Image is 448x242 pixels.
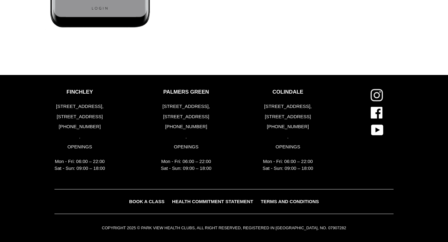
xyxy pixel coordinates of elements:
[263,143,313,151] p: OPENINGS
[102,226,346,230] small: COPYRIGHT 2025 © PARK VIEW HEALTH CLUBS, ALL RIGHT RESERVED, REGISTERED IN [GEOGRAPHIC_DATA], NO....
[263,103,313,110] p: [STREET_ADDRESS],
[129,199,165,204] span: BOOK A CLASS
[161,123,212,130] p: [PHONE_NUMBER]
[161,133,212,141] p: .
[54,143,105,151] p: OPENINGS
[126,197,168,206] a: BOOK A CLASS
[54,133,105,141] p: .
[263,123,313,130] p: [PHONE_NUMBER]
[54,123,105,130] p: [PHONE_NUMBER]
[54,158,105,172] p: Mon - Fri: 06:00 – 22:00 Sat - Sun: 09:00 – 18:00
[54,89,105,95] p: FINCHLEY
[172,199,253,204] span: HEALTH COMMITMENT STATEMENT
[54,113,105,120] p: [STREET_ADDRESS]
[263,158,313,172] p: Mon - Fri: 06:00 – 22:00 Sat - Sun: 09:00 – 18:00
[263,113,313,120] p: [STREET_ADDRESS]
[161,143,212,151] p: OPENINGS
[161,103,212,110] p: [STREET_ADDRESS],
[161,158,212,172] p: Mon - Fri: 06:00 – 22:00 Sat - Sun: 09:00 – 18:00
[261,199,319,204] span: TERMS AND CONDITIONS
[263,89,313,95] p: COLINDALE
[258,197,322,206] a: TERMS AND CONDITIONS
[169,197,256,206] a: HEALTH COMMITMENT STATEMENT
[54,103,105,110] p: [STREET_ADDRESS],
[161,113,212,120] p: [STREET_ADDRESS]
[263,133,313,141] p: .
[161,89,212,95] p: PALMERS GREEN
